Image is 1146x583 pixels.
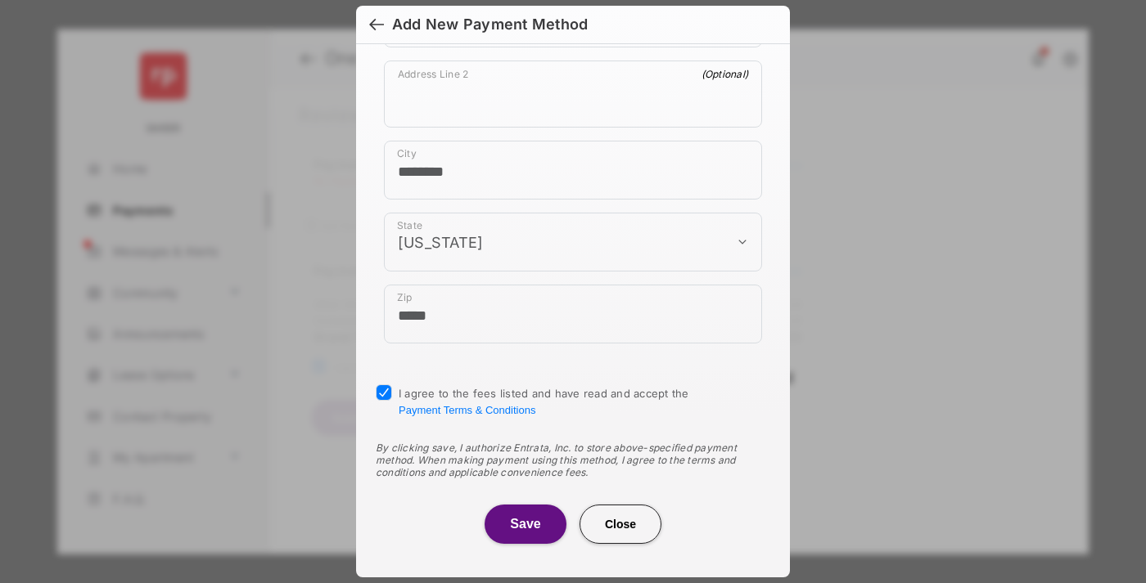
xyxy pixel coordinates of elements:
div: payment_method_screening[postal_addresses][locality] [384,141,762,200]
div: payment_method_screening[postal_addresses][addressLine2] [384,61,762,128]
button: Save [485,505,566,544]
span: I agree to the fees listed and have read and accept the [399,387,689,416]
button: Close [580,505,661,544]
div: payment_method_screening[postal_addresses][postalCode] [384,285,762,343]
div: payment_method_screening[postal_addresses][administrativeArea] [384,213,762,271]
div: By clicking save, I authorize Entrata, Inc. to store above-specified payment method. When making ... [376,442,770,478]
div: Add New Payment Method [392,16,588,34]
button: I agree to the fees listed and have read and accept the [399,404,535,416]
